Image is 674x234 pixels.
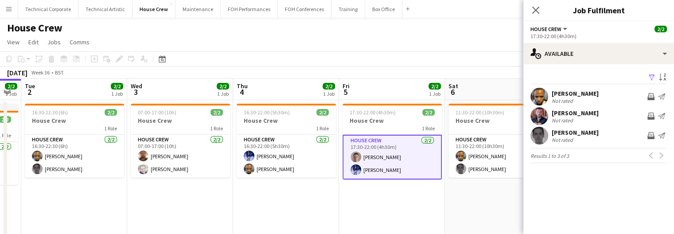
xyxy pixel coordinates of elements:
[530,26,569,32] button: House Crew
[131,117,230,125] h3: House Crew
[278,0,331,18] button: FOH Conferences
[655,26,667,32] span: 2/2
[111,83,123,90] span: 2/2
[237,117,336,125] h3: House Crew
[138,109,176,116] span: 07:00-17:00 (10h)
[448,117,548,125] h3: House Crew
[316,125,329,132] span: 1 Role
[7,68,27,77] div: [DATE]
[5,90,17,97] div: 1 Job
[25,36,42,48] a: Edit
[341,87,350,97] span: 5
[448,104,548,178] app-job-card: 11:30-22:00 (10h30m)2/2House Crew1 RoleHouse Crew2/211:30-22:00 (10h30m)[PERSON_NAME][PERSON_NAME]
[25,104,124,178] app-job-card: 16:30-22:30 (6h)2/2House Crew1 RoleHouse Crew2/216:30-22:30 (6h)[PERSON_NAME][PERSON_NAME]
[131,135,230,178] app-card-role: House Crew2/207:00-17:00 (10h)[PERSON_NAME][PERSON_NAME]
[70,38,90,46] span: Comms
[331,0,365,18] button: Training
[552,129,599,136] div: [PERSON_NAME]
[25,117,124,125] h3: House Crew
[44,36,64,48] a: Jobs
[244,109,290,116] span: 16:30-22:00 (5h30m)
[343,104,442,179] app-job-card: 17:30-22:00 (4h30m)2/2House Crew1 RoleHouse Crew2/217:30-22:00 (4h30m)[PERSON_NAME][PERSON_NAME]
[7,21,62,35] h1: House Crew
[456,109,504,116] span: 11:30-22:00 (10h30m)
[47,38,61,46] span: Jobs
[131,82,142,90] span: Wed
[129,87,142,97] span: 3
[18,0,78,18] button: Technical Corporate
[5,83,17,90] span: 2/2
[217,83,229,90] span: 2/2
[447,87,458,97] span: 6
[523,43,674,64] div: Available
[7,38,19,46] span: View
[530,33,667,39] div: 17:30-22:00 (4h30m)
[29,69,51,76] span: Week 36
[530,152,569,159] span: Results 1 to 3 of 3
[210,125,223,132] span: 1 Role
[552,117,575,124] div: Not rated
[429,90,440,97] div: 1 Job
[237,104,336,178] app-job-card: 16:30-22:00 (5h30m)2/2House Crew1 RoleHouse Crew2/216:30-22:00 (5h30m)[PERSON_NAME][PERSON_NAME]
[4,36,23,48] a: View
[429,83,441,90] span: 2/2
[552,90,599,97] div: [PERSON_NAME]
[422,109,435,116] span: 2/2
[210,109,223,116] span: 2/2
[422,125,435,132] span: 1 Role
[175,0,221,18] button: Maintenance
[32,109,68,116] span: 16:30-22:30 (6h)
[221,0,278,18] button: FOH Performances
[217,90,229,97] div: 1 Job
[132,0,175,18] button: House Crew
[448,135,548,178] app-card-role: House Crew2/211:30-22:00 (10h30m)[PERSON_NAME][PERSON_NAME]
[343,117,442,125] h3: House Crew
[323,90,335,97] div: 1 Job
[237,82,248,90] span: Thu
[343,82,350,90] span: Fri
[28,38,39,46] span: Edit
[235,87,248,97] span: 4
[552,109,599,117] div: [PERSON_NAME]
[448,82,458,90] span: Sat
[23,87,35,97] span: 2
[323,83,335,90] span: 2/2
[530,26,561,32] span: House Crew
[552,136,575,143] div: Not rated
[78,0,132,18] button: Technical Artistic
[66,36,93,48] a: Comms
[343,135,442,179] app-card-role: House Crew2/217:30-22:00 (4h30m)[PERSON_NAME][PERSON_NAME]
[350,109,396,116] span: 17:30-22:00 (4h30m)
[237,135,336,178] app-card-role: House Crew2/216:30-22:00 (5h30m)[PERSON_NAME][PERSON_NAME]
[104,125,117,132] span: 1 Role
[523,4,674,16] h3: Job Fulfilment
[316,109,329,116] span: 2/2
[25,135,124,178] app-card-role: House Crew2/216:30-22:30 (6h)[PERSON_NAME][PERSON_NAME]
[131,104,230,178] app-job-card: 07:00-17:00 (10h)2/2House Crew1 RoleHouse Crew2/207:00-17:00 (10h)[PERSON_NAME][PERSON_NAME]
[552,97,575,104] div: Not rated
[105,109,117,116] span: 2/2
[111,90,123,97] div: 1 Job
[55,69,64,76] div: BST
[365,0,402,18] button: Box Office
[25,82,35,90] span: Tue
